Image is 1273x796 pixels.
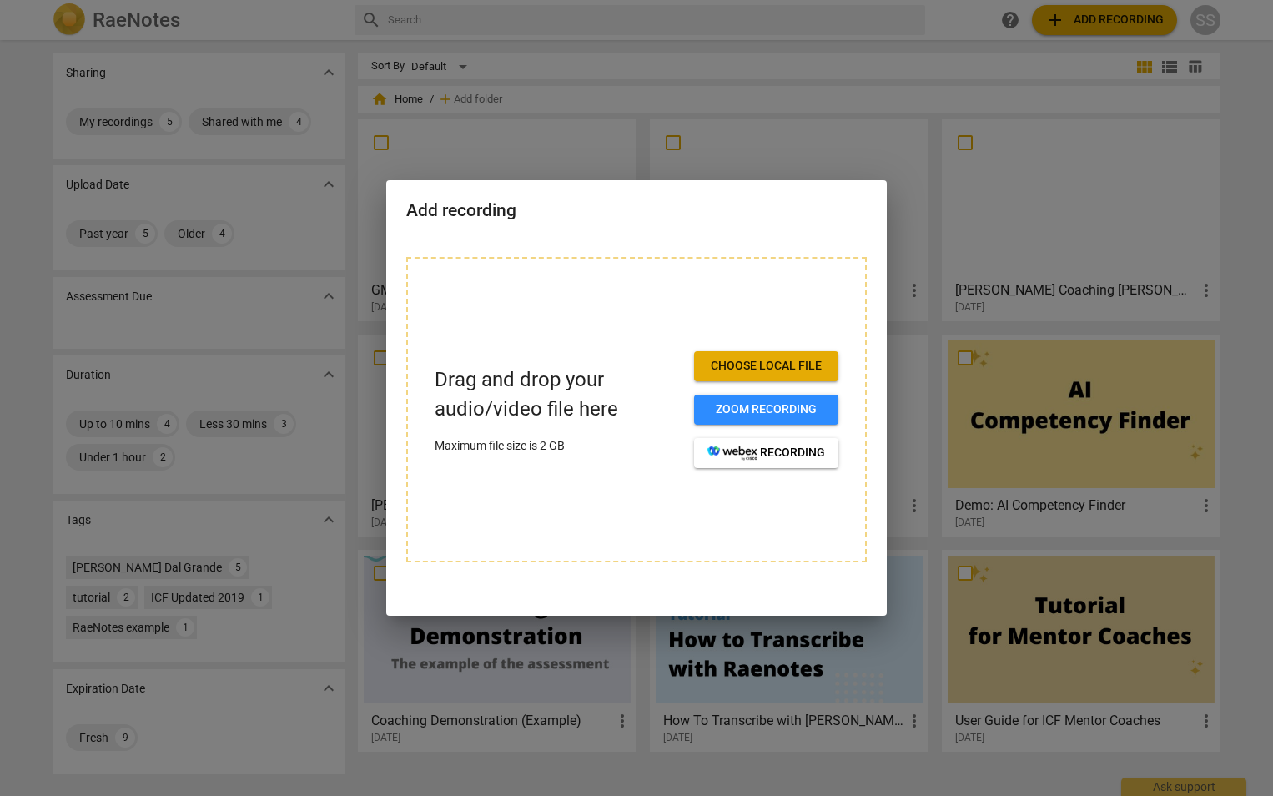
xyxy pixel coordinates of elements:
span: Choose local file [707,358,825,375]
p: Drag and drop your audio/video file here [435,365,681,424]
button: Zoom recording [694,395,838,425]
span: Zoom recording [707,401,825,418]
span: recording [707,445,825,461]
button: Choose local file [694,351,838,381]
button: recording [694,438,838,468]
p: Maximum file size is 2 GB [435,437,681,455]
h2: Add recording [406,200,867,221]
